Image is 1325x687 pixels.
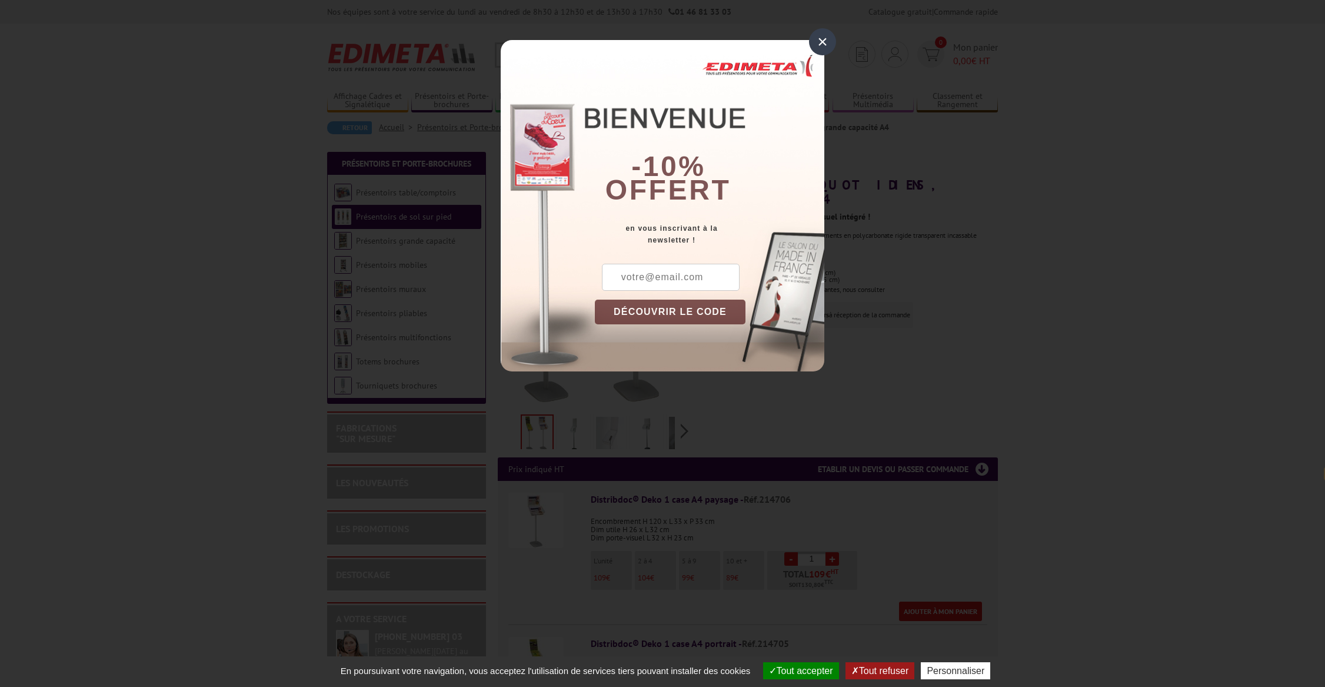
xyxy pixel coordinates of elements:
button: Personnaliser (fenêtre modale) [921,662,990,679]
div: × [809,28,836,55]
div: en vous inscrivant à la newsletter ! [595,223,824,246]
b: -10% [631,151,705,182]
font: offert [605,174,731,205]
button: Tout accepter [763,662,839,679]
button: Tout refuser [845,662,914,679]
button: DÉCOUVRIR LE CODE [595,300,745,324]
span: En poursuivant votre navigation, vous acceptez l'utilisation de services tiers pouvant installer ... [335,666,757,676]
input: votre@email.com [602,264,740,291]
